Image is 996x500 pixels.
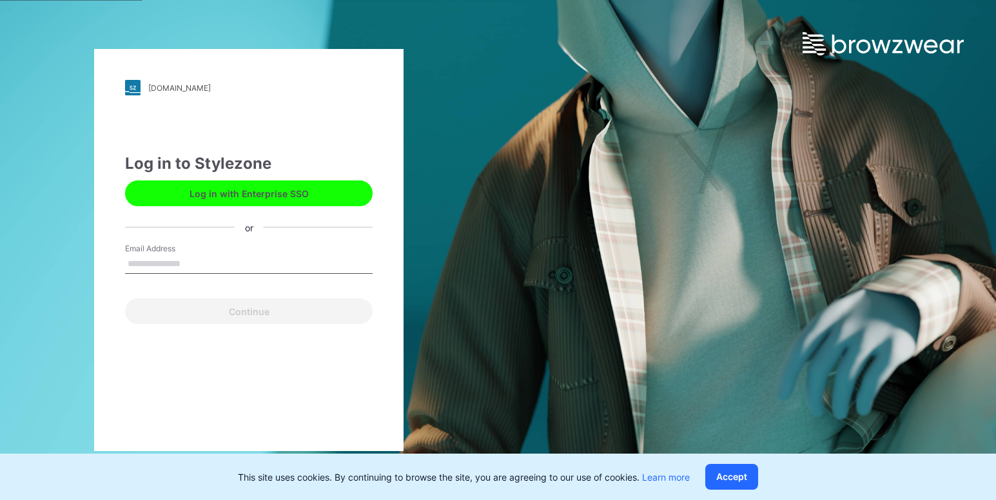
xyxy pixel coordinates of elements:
[235,220,264,234] div: or
[125,152,373,175] div: Log in to Stylezone
[125,80,141,95] img: stylezone-logo.562084cfcfab977791bfbf7441f1a819.svg
[803,32,964,55] img: browzwear-logo.e42bd6dac1945053ebaf764b6aa21510.svg
[238,470,690,484] p: This site uses cookies. By continuing to browse the site, you are agreeing to our use of cookies.
[148,83,211,93] div: [DOMAIN_NAME]
[705,464,758,490] button: Accept
[125,243,215,255] label: Email Address
[642,472,690,483] a: Learn more
[125,80,373,95] a: [DOMAIN_NAME]
[125,180,373,206] button: Log in with Enterprise SSO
